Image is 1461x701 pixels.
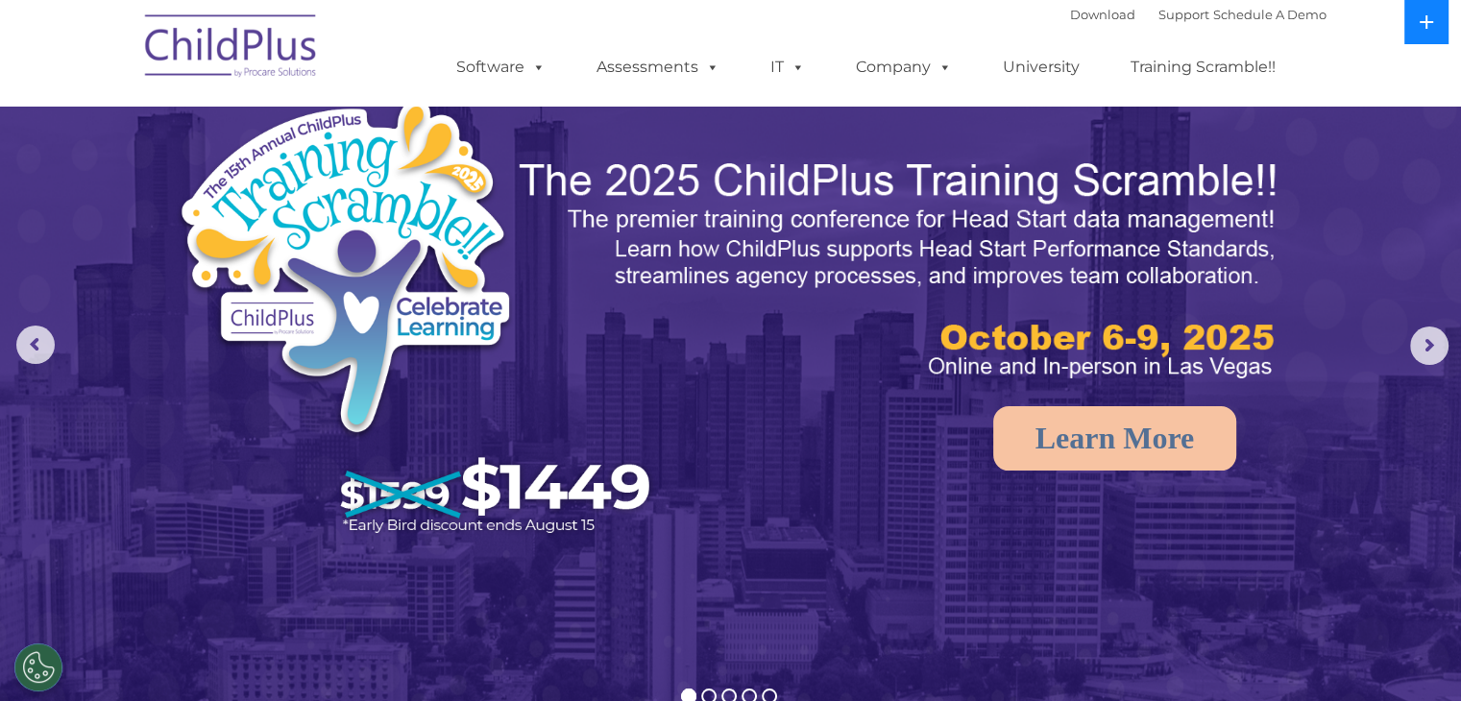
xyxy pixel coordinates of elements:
[577,48,739,86] a: Assessments
[1213,7,1327,22] a: Schedule A Demo
[751,48,824,86] a: IT
[984,48,1099,86] a: University
[1070,7,1327,22] font: |
[993,406,1237,471] a: Learn More
[14,643,62,691] button: Cookies Settings
[1070,7,1135,22] a: Download
[837,48,971,86] a: Company
[1111,48,1295,86] a: Training Scramble!!
[437,48,565,86] a: Software
[1158,7,1209,22] a: Support
[1148,494,1461,701] iframe: Chat Widget
[135,1,328,97] img: ChildPlus by Procare Solutions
